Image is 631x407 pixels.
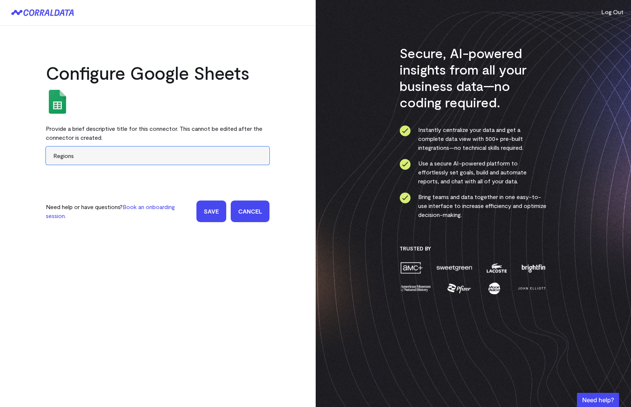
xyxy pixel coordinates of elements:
input: Save [196,201,226,222]
h3: Secure, AI-powered insights from all your business data—no coding required. [400,45,547,110]
li: Bring teams and data together in one easy-to-use interface to increase efficiency and optimize de... [400,192,547,219]
img: brightfin-a251e171.png [520,261,547,274]
div: Provide a brief descriptive title for this connector. This cannot be edited after the connector i... [46,120,269,146]
img: ico-check-circle-4b19435c.svg [400,125,411,136]
img: pfizer-e137f5fc.png [447,282,472,295]
img: amnh-5afada46.png [400,282,432,295]
input: Enter title here... [46,146,269,165]
a: Cancel [231,201,269,222]
h2: Configure Google Sheets [46,61,269,84]
img: google_sheets-5a4bad8e.svg [46,90,70,114]
button: Log Out [601,7,624,16]
img: ico-check-circle-4b19435c.svg [400,192,411,203]
img: ico-check-circle-4b19435c.svg [400,159,411,170]
li: Use a secure AI-powered platform to effortlessly set goals, build and automate reports, and chat ... [400,159,547,186]
img: john-elliott-25751c40.png [517,282,547,295]
h3: Trusted By [400,245,547,252]
img: amc-0b11a8f1.png [400,261,423,274]
p: Need help or have questions? [46,202,192,220]
img: moon-juice-c312e729.png [487,282,502,295]
img: sweetgreen-1d1fb32c.png [436,261,473,274]
li: Instantly centralize your data and get a complete data view with 500+ pre-built integrations—no t... [400,125,547,152]
img: lacoste-7a6b0538.png [486,261,508,274]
